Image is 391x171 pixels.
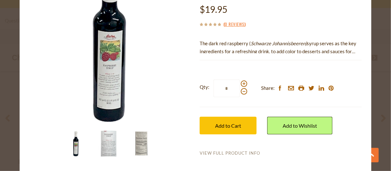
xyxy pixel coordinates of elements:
input: Qty: [214,80,240,97]
img: Darbo Austrian Raspberry Syrup 16.9 fl.oz [63,131,89,157]
span: Add to Cart [215,123,241,129]
span: $19.95 [200,4,227,15]
p: The dark red raspberry ( syrup serves as the key ingredients for a refreshing drink. to add color... [200,39,362,56]
a: Add to Wishlist [267,117,332,134]
em: Schwarze Johannisbeeren) [251,40,307,46]
a: 0 Reviews [225,21,245,28]
img: Darbo Austrian Raspberry Syrup 16.9 fl.oz [96,131,122,157]
img: Darbo Austrian Raspberry Syrup 16.9 fl.oz [129,131,154,157]
span: Share: [261,84,275,92]
a: View Full Product Info [200,150,260,156]
button: Add to Cart [200,117,257,134]
strong: Qty: [200,83,209,91]
span: ( ) [224,21,246,27]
